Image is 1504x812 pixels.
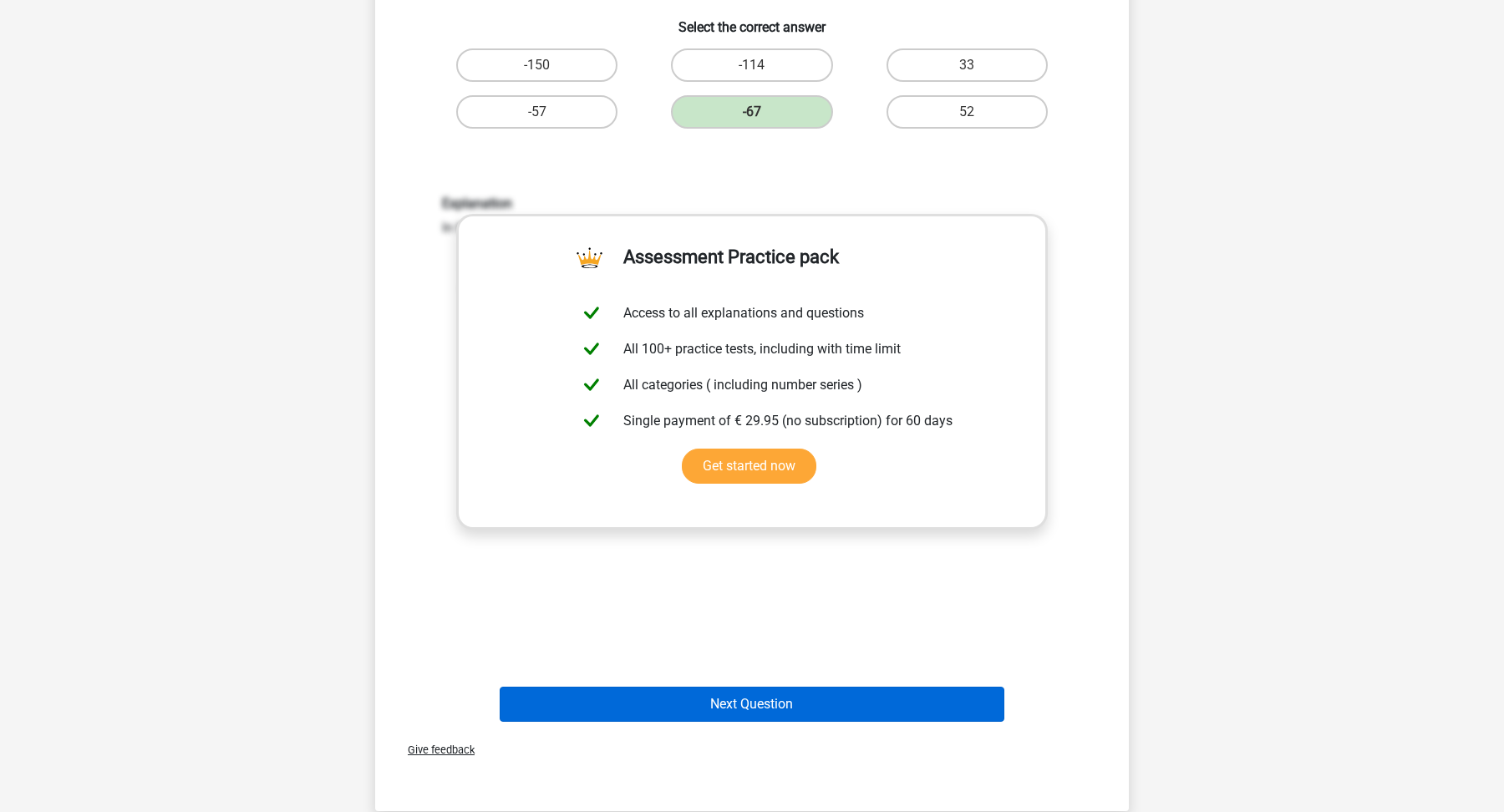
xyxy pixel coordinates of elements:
[682,449,816,484] a: Get started now
[671,95,832,129] label: -67
[456,95,617,129] label: -57
[671,48,832,82] label: -114
[887,95,1048,129] label: 52
[887,48,1048,82] label: 33
[402,6,1102,35] h6: Select the correct answer
[500,687,1005,722] button: Next Question
[456,48,617,82] label: -150
[442,195,1062,211] h6: Explanation
[394,743,475,756] span: Give feedback
[429,195,1075,393] div: In this sequence you find the next number by applying the following transformation: -17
